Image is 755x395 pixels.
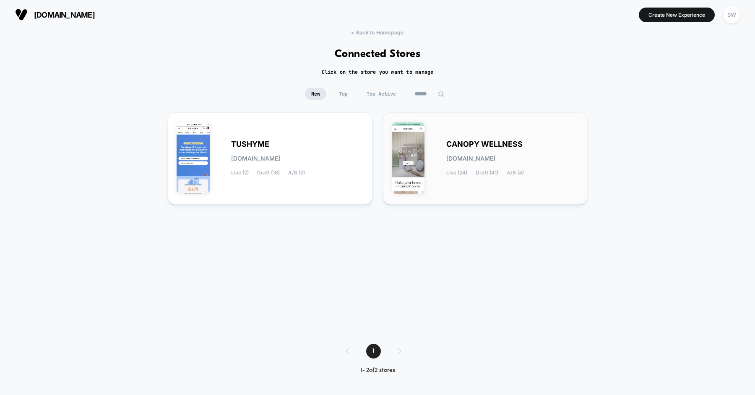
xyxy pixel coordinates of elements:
span: Live (2) [231,170,249,176]
h1: Connected Stores [335,48,421,60]
span: 1 [366,344,381,359]
span: Live (24) [446,170,467,176]
span: TUSHYME [231,141,269,147]
div: 1 - 2 of 2 stores [337,367,418,374]
span: Draft (16) [257,170,280,176]
img: TUSHYME [177,122,210,194]
span: A/B (4) [507,170,524,176]
img: edit [438,91,444,97]
span: < Back to Homepage [351,29,404,36]
img: Visually logo [15,8,28,21]
span: Draft (41) [476,170,498,176]
span: [DOMAIN_NAME] [446,156,495,161]
span: Top Active [360,88,402,100]
h2: Click on the store you want to manage [322,69,434,75]
button: Create New Experience [639,8,715,22]
span: New [305,88,326,100]
button: SW [721,6,742,23]
button: [DOMAIN_NAME] [13,8,97,21]
span: Top [333,88,354,100]
span: CANOPY WELLNESS [446,141,523,147]
div: SW [724,7,740,23]
span: [DOMAIN_NAME] [231,156,280,161]
span: A/B (2) [288,170,305,176]
img: CANOPY_WELLNESS [392,122,425,194]
span: [DOMAIN_NAME] [34,10,95,19]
